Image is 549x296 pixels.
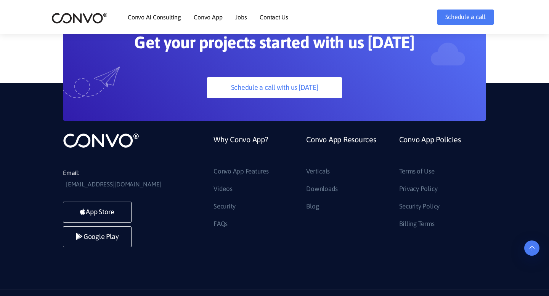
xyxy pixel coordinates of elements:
[213,201,236,213] a: Security
[99,32,450,58] h2: Get your projects started with us [DATE]
[208,132,486,235] div: Footer
[437,10,494,25] a: Schedule a call
[128,14,181,20] a: Convo AI Consulting
[306,201,319,213] a: Blog
[399,166,435,178] a: Terms of Use
[51,12,108,24] img: logo_2.png
[399,218,435,230] a: Billing Terms
[66,179,161,190] a: [EMAIL_ADDRESS][DOMAIN_NAME]
[194,14,222,20] a: Convo App
[213,218,228,230] a: FAQs
[63,167,177,190] li: Email:
[207,77,342,98] a: Schedule a call with us [DATE]
[399,132,461,166] a: Convo App Policies
[63,132,139,148] img: logo_not_found
[63,226,132,247] a: Google Play
[213,183,233,195] a: Videos
[399,201,440,213] a: Security Policy
[213,132,268,166] a: Why Convo App?
[235,14,247,20] a: Jobs
[399,183,438,195] a: Privacy Policy
[306,183,338,195] a: Downloads
[260,14,288,20] a: Contact Us
[213,166,269,178] a: Convo App Features
[306,166,330,178] a: Verticals
[63,202,132,223] a: App Store
[306,132,376,166] a: Convo App Resources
